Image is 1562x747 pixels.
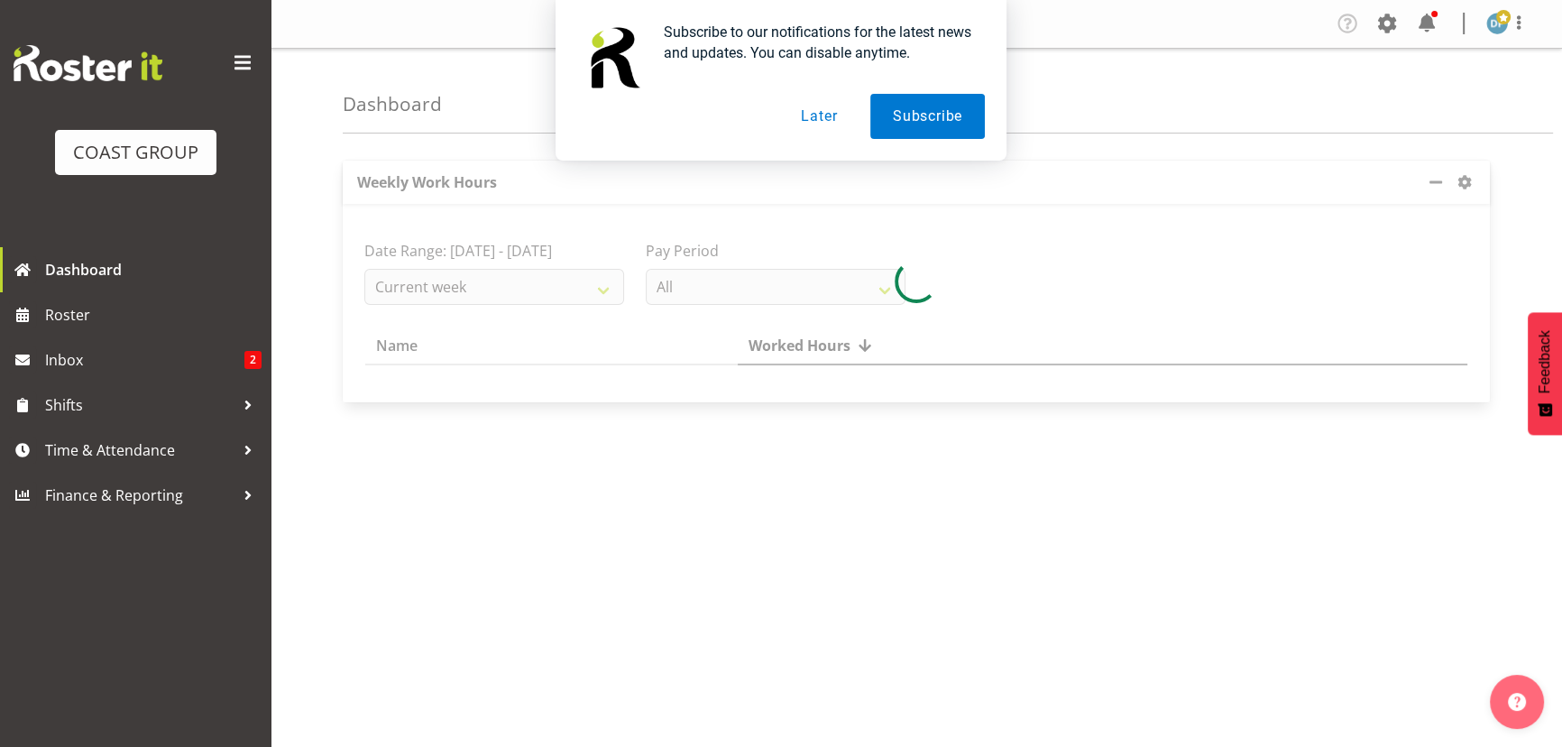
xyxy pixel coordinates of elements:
span: Finance & Reporting [45,482,234,509]
span: Dashboard [45,256,262,283]
img: notification icon [577,22,649,94]
span: Inbox [45,346,244,373]
span: Feedback [1537,330,1553,393]
span: Time & Attendance [45,437,234,464]
button: Feedback - Show survey [1528,312,1562,435]
button: Subscribe [870,94,985,139]
button: Later [778,94,859,139]
span: Shifts [45,392,234,419]
div: Subscribe to our notifications for the latest news and updates. You can disable anytime. [649,22,985,63]
img: help-xxl-2.png [1508,693,1526,711]
span: 2 [244,351,262,369]
span: Roster [45,301,262,328]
